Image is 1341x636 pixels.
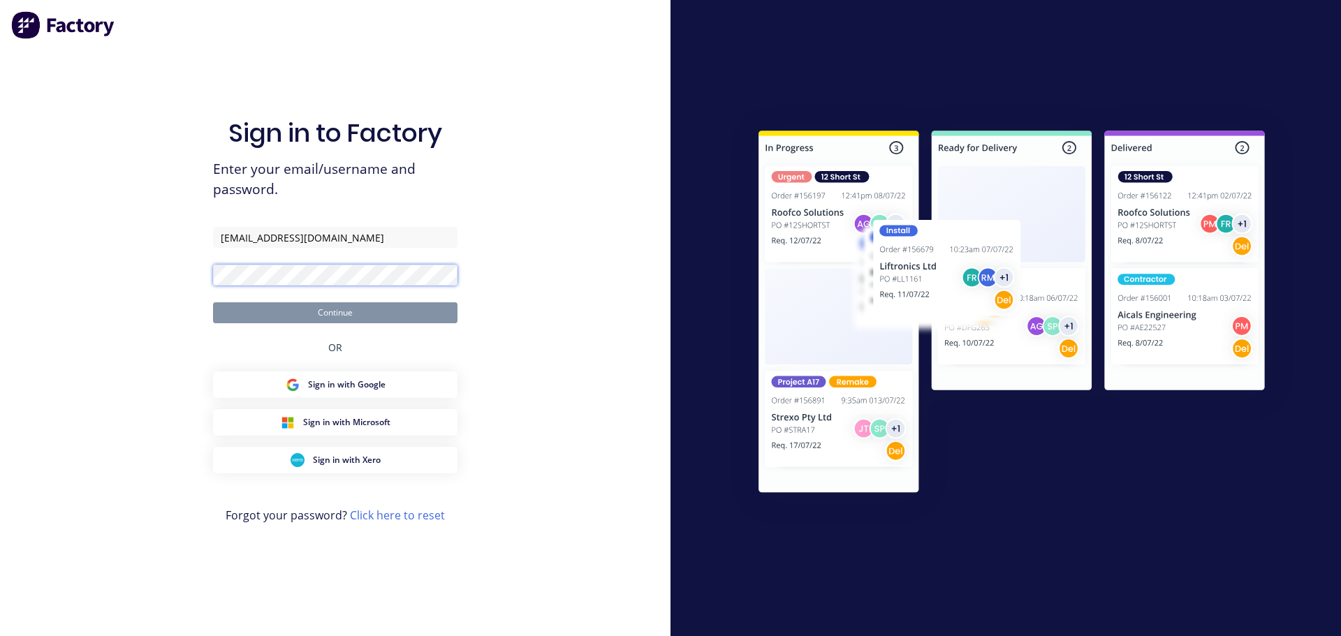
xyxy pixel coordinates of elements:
button: Google Sign inSign in with Google [213,371,457,398]
input: Email/Username [213,227,457,248]
span: Sign in with Google [308,378,386,391]
h1: Sign in to Factory [228,118,442,148]
img: Microsoft Sign in [281,415,295,429]
span: Enter your email/username and password. [213,159,457,200]
img: Sign in [728,103,1296,526]
button: Continue [213,302,457,323]
button: Xero Sign inSign in with Xero [213,447,457,473]
img: Xero Sign in [291,453,305,467]
span: Forgot your password? [226,507,445,524]
div: OR [328,323,342,371]
span: Sign in with Microsoft [303,416,390,429]
button: Microsoft Sign inSign in with Microsoft [213,409,457,436]
img: Factory [11,11,116,39]
img: Google Sign in [286,378,300,392]
a: Click here to reset [350,508,445,523]
span: Sign in with Xero [313,454,381,466]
